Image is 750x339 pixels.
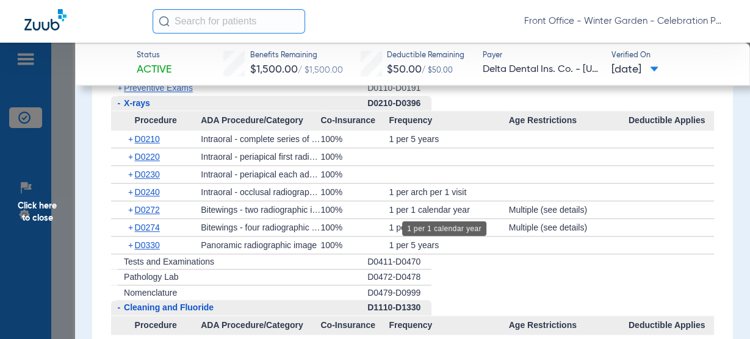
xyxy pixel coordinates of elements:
[128,237,135,254] span: +
[629,111,714,130] span: Deductible Applies
[422,67,453,74] span: / $50.00
[524,15,726,27] span: Front Office - Winter Garden - Celebration Pediatric Dentistry
[135,134,160,144] span: D0210
[389,219,508,236] div: 1 per 1 calendar year
[128,219,135,236] span: +
[389,111,508,130] span: Frequency
[137,51,171,62] span: Status
[389,237,508,254] div: 1 per 5 years
[118,98,121,108] span: -
[201,111,320,130] span: ADA Procedure/Category
[389,201,508,218] div: 1 per 1 calendar year
[509,316,629,335] span: Age Restrictions
[250,51,343,62] span: Benefits Remaining
[320,219,389,236] div: 100%
[124,83,193,93] span: Preventive Exams
[201,316,320,335] span: ADA Procedure/Category
[135,152,160,162] span: D0220
[118,83,123,93] span: +
[250,64,298,75] span: $1,500.00
[201,219,320,236] div: Bitewings - four radiographic images
[24,9,67,30] img: Zuub Logo
[201,184,320,201] div: Intraoral - occlusal radiographic image
[135,205,160,215] span: D0272
[118,302,121,312] span: -
[611,62,658,77] span: [DATE]
[611,51,730,62] span: Verified On
[128,166,135,183] span: +
[320,111,389,130] span: Co-Insurance
[367,254,431,270] div: D0411-D0470
[387,64,422,75] span: $50.00
[124,257,214,266] span: Tests and Examinations
[128,130,135,148] span: +
[367,285,431,301] div: D0479-D0999
[111,111,201,130] span: Procedure
[128,148,135,165] span: +
[124,98,150,108] span: X-rays
[124,272,179,282] span: Pathology Lab
[367,96,431,112] div: D0210-D0396
[483,62,601,77] span: Delta Dental Ins. Co. - [US_STATE]
[201,201,320,218] div: Bitewings - two radiographic images
[387,51,464,62] span: Deductible Remaining
[320,184,389,201] div: 100%
[124,302,214,312] span: Cleaning and Fluoride
[367,80,431,96] div: D0110-D0191
[483,51,601,62] span: Payer
[201,166,320,183] div: Intraoral - periapical each additional radiographic image
[298,66,343,74] span: / $1,500.00
[402,221,486,236] div: 1 per 1 calendar year
[320,166,389,183] div: 100%
[509,201,629,218] div: Multiple (see details)
[320,148,389,165] div: 100%
[201,237,320,254] div: Panoramic radiographic image
[201,130,320,148] div: Intraoral - complete series of radiographic images
[128,184,135,201] span: +
[135,187,160,197] span: D0240
[629,316,714,335] span: Deductible Applies
[153,9,305,34] input: Search for patients
[320,130,389,148] div: 100%
[509,219,629,236] div: Multiple (see details)
[135,169,160,179] span: D0230
[159,16,170,27] img: Search Icon
[135,240,160,250] span: D0330
[367,300,431,316] div: D1110-D1330
[135,223,160,232] span: D0274
[320,316,389,335] span: Co-Insurance
[124,288,177,298] span: Nomenclature
[320,201,389,218] div: 100%
[201,148,320,165] div: Intraoral - periapical first radiographic image
[689,280,750,339] iframe: Chat Widget
[137,62,171,77] span: Active
[389,316,508,335] span: Frequency
[320,237,389,254] div: 100%
[509,111,629,130] span: Age Restrictions
[128,201,135,218] span: +
[389,184,508,201] div: 1 per arch per 1 visit
[111,316,201,335] span: Procedure
[367,269,431,285] div: D0472-D0478
[389,130,508,148] div: 1 per 5 years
